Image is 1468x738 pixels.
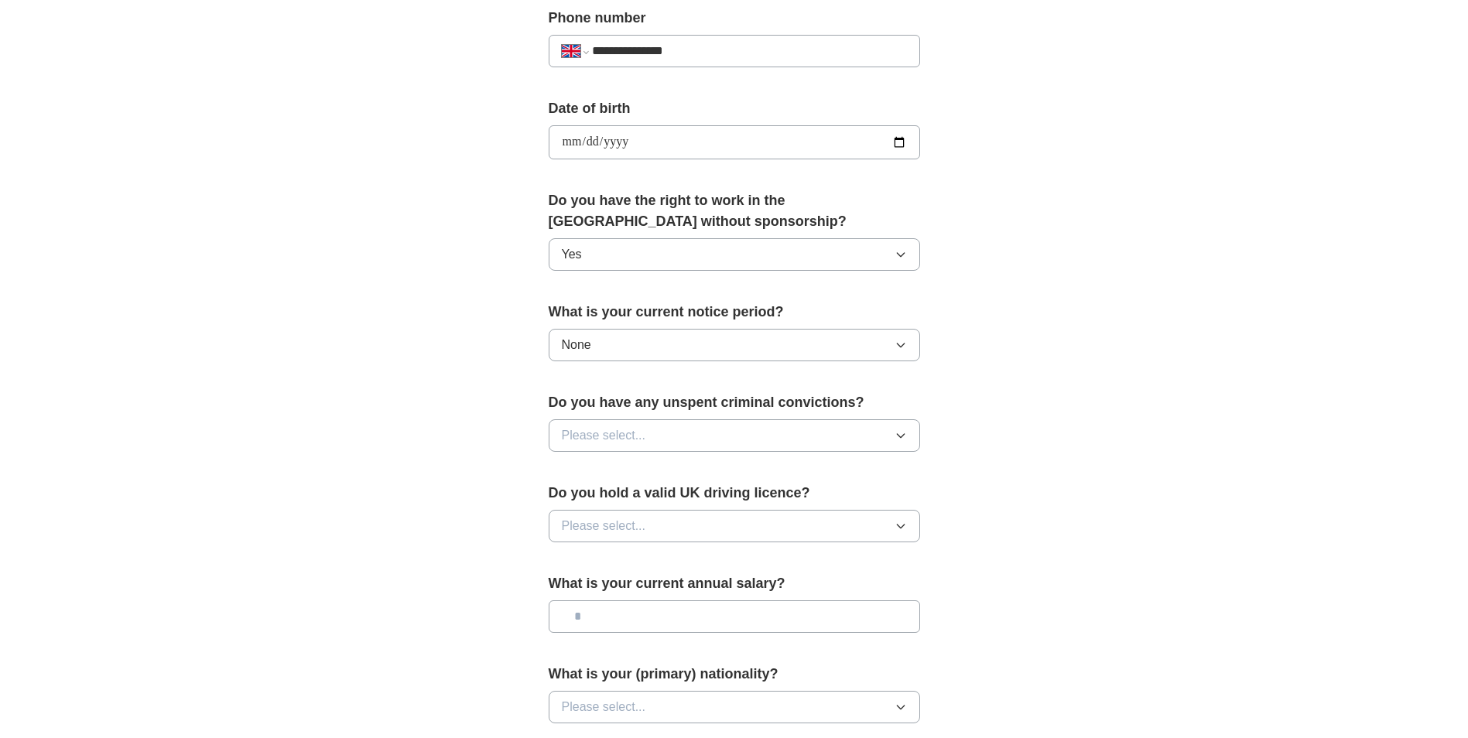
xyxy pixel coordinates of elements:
[562,698,646,716] span: Please select...
[549,190,920,232] label: Do you have the right to work in the [GEOGRAPHIC_DATA] without sponsorship?
[549,691,920,723] button: Please select...
[549,8,920,29] label: Phone number
[549,302,920,323] label: What is your current notice period?
[562,517,646,535] span: Please select...
[549,510,920,542] button: Please select...
[549,419,920,452] button: Please select...
[549,664,920,685] label: What is your (primary) nationality?
[549,98,920,119] label: Date of birth
[549,329,920,361] button: None
[549,573,920,594] label: What is your current annual salary?
[549,238,920,271] button: Yes
[562,336,591,354] span: None
[562,245,582,264] span: Yes
[549,483,920,504] label: Do you hold a valid UK driving licence?
[549,392,920,413] label: Do you have any unspent criminal convictions?
[562,426,646,445] span: Please select...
